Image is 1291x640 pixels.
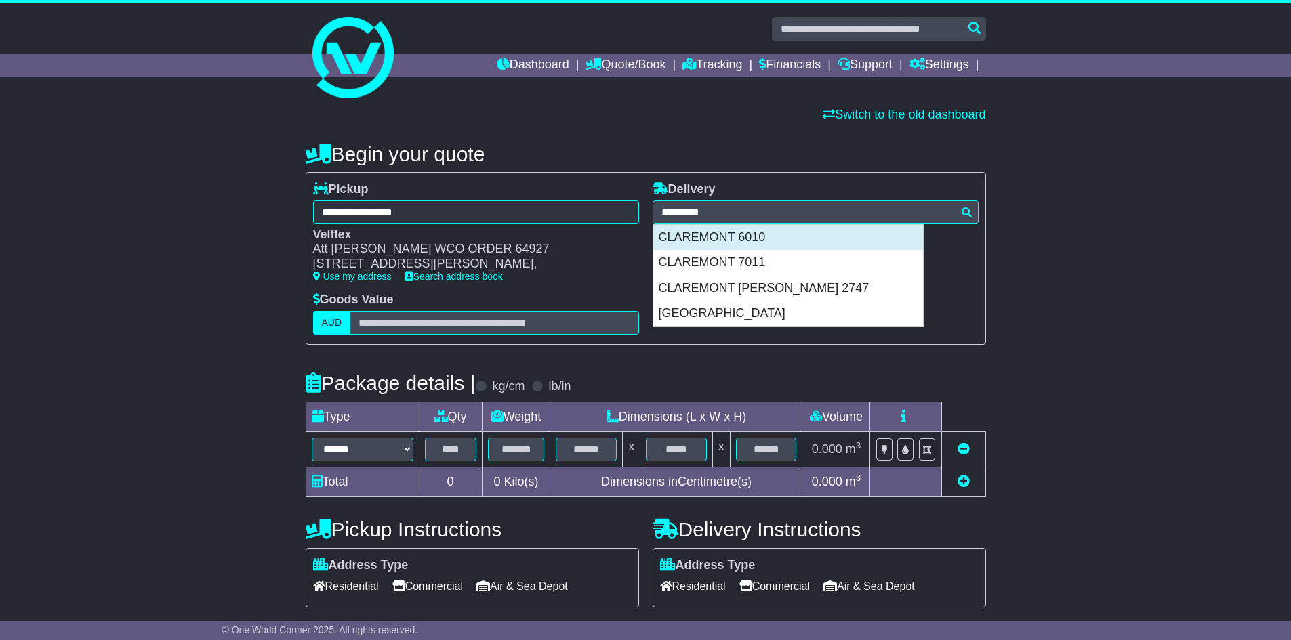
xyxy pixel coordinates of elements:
[497,54,569,77] a: Dashboard
[419,402,482,431] td: Qty
[653,200,979,224] typeahead: Please provide city
[759,54,821,77] a: Financials
[550,402,802,431] td: Dimensions (L x W x H)
[392,576,463,597] span: Commercial
[802,402,870,431] td: Volume
[313,257,626,272] div: [STREET_ADDRESS][PERSON_NAME],
[313,228,626,242] div: Velflex
[812,442,842,456] span: 0.000
[419,467,482,496] td: 0
[653,225,923,251] div: CLAREMONT 6010
[846,442,861,456] span: m
[653,182,716,197] label: Delivery
[492,379,525,394] label: kg/cm
[823,576,915,597] span: Air & Sea Depot
[476,576,568,597] span: Air & Sea Depot
[856,473,861,483] sup: 3
[739,576,810,597] span: Commercial
[653,301,923,326] div: [GEOGRAPHIC_DATA]
[909,54,969,77] a: Settings
[812,475,842,488] span: 0.000
[682,54,742,77] a: Tracking
[548,379,571,394] label: lb/in
[313,311,351,335] label: AUD
[660,558,756,573] label: Address Type
[313,576,379,597] span: Residential
[823,108,985,121] a: Switch to the old dashboard
[306,143,986,165] h4: Begin your quote
[623,431,640,467] td: x
[846,475,861,488] span: m
[838,54,893,77] a: Support
[493,475,500,488] span: 0
[313,293,394,307] label: Goods Value
[313,558,409,573] label: Address Type
[653,250,923,276] div: CLAREMONT 7011
[958,475,970,488] a: Add new item
[482,402,550,431] td: Weight
[482,467,550,496] td: Kilo(s)
[313,271,392,282] a: Use my address
[306,518,639,540] h4: Pickup Instructions
[660,576,726,597] span: Residential
[550,467,802,496] td: Dimensions in Centimetre(s)
[222,624,418,635] span: © One World Courier 2025. All rights reserved.
[313,182,369,197] label: Pickup
[653,276,923,301] div: CLAREMONT [PERSON_NAME] 2747
[856,440,861,450] sup: 3
[405,271,503,282] a: Search address book
[306,372,476,394] h4: Package details |
[586,54,665,77] a: Quote/Book
[958,442,970,456] a: Remove this item
[712,431,730,467] td: x
[313,242,626,257] div: Att [PERSON_NAME] WCO ORDER 64927
[306,402,419,431] td: Type
[306,467,419,496] td: Total
[653,518,986,540] h4: Delivery Instructions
